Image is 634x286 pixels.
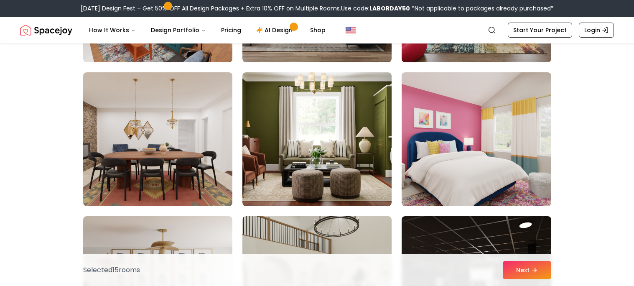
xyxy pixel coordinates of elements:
img: Spacejoy Logo [20,22,72,38]
nav: Main [82,22,332,38]
span: *Not applicable to packages already purchased* [410,4,554,13]
img: Room room-93 [402,72,551,206]
a: Shop [303,22,332,38]
img: United States [346,25,356,35]
div: [DATE] Design Fest – Get 50% OFF All Design Packages + Extra 10% OFF on Multiple Rooms. [81,4,554,13]
a: Spacejoy [20,22,72,38]
button: Design Portfolio [144,22,213,38]
img: Room room-92 [242,72,392,206]
button: How It Works [82,22,143,38]
b: LABORDAY50 [369,4,410,13]
a: Pricing [214,22,248,38]
a: Start Your Project [508,23,572,38]
button: Next [503,261,551,279]
p: Selected 15 room s [83,265,140,275]
nav: Global [20,17,614,43]
span: Use code: [341,4,410,13]
img: Room room-91 [83,72,232,206]
a: Login [579,23,614,38]
a: AI Design [250,22,302,38]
